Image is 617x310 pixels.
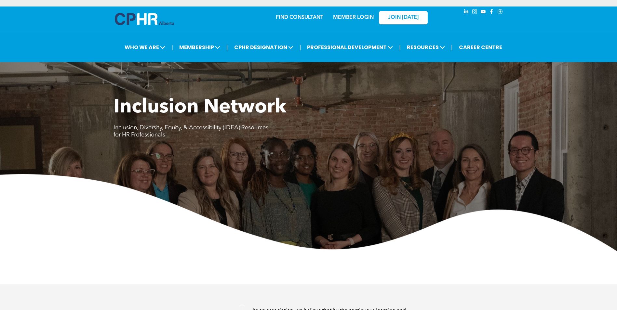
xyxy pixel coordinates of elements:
[457,41,504,53] a: CAREER CENTRE
[497,8,504,17] a: Social network
[300,41,301,54] li: |
[399,41,401,54] li: |
[463,8,470,17] a: linkedin
[276,15,323,20] a: FIND CONSULTANT
[232,41,295,53] span: CPHR DESIGNATION
[333,15,374,20] a: MEMBER LOGIN
[123,41,167,53] span: WHO WE ARE
[114,98,287,117] span: Inclusion Network
[226,41,228,54] li: |
[171,41,173,54] li: |
[471,8,478,17] a: instagram
[177,41,222,53] span: MEMBERSHIP
[114,125,268,138] span: Inclusion, Diversity, Equity, & Accessibility (IDEA) Resources for HR Professionals
[379,11,428,24] a: JOIN [DATE]
[115,13,174,25] img: A blue and white logo for cp alberta
[488,8,495,17] a: facebook
[451,41,453,54] li: |
[480,8,487,17] a: youtube
[405,41,447,53] span: RESOURCES
[305,41,395,53] span: PROFESSIONAL DEVELOPMENT
[388,15,419,21] span: JOIN [DATE]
